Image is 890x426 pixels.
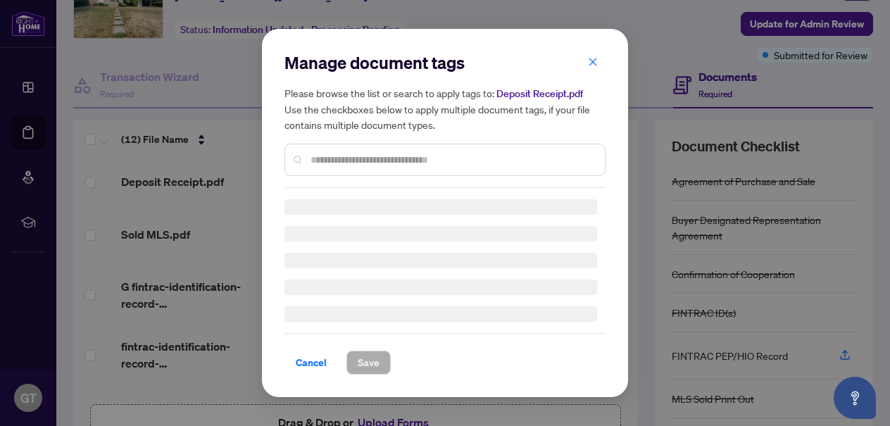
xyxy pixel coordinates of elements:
[588,57,598,67] span: close
[296,351,327,374] span: Cancel
[496,87,583,100] span: Deposit Receipt.pdf
[284,85,606,132] h5: Please browse the list or search to apply tags to: Use the checkboxes below to apply multiple doc...
[284,351,338,375] button: Cancel
[834,377,876,419] button: Open asap
[346,351,391,375] button: Save
[284,51,606,74] h2: Manage document tags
